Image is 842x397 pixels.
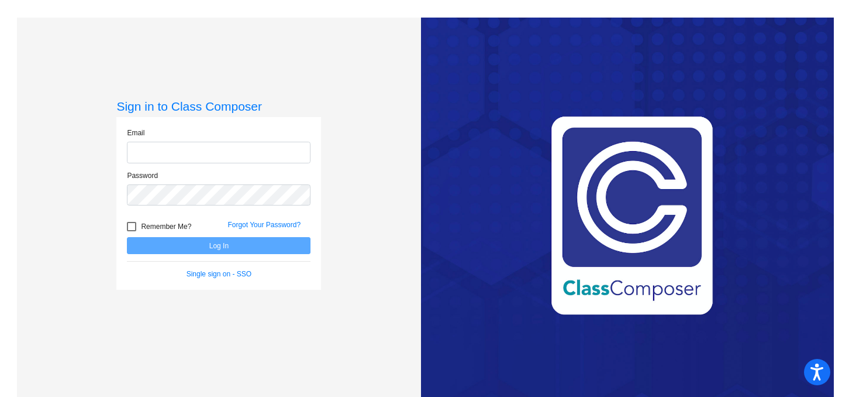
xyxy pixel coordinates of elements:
[127,128,144,138] label: Email
[227,221,301,229] a: Forgot Your Password?
[141,220,191,234] span: Remember Me?
[116,99,321,114] h3: Sign in to Class Composer
[127,237,310,254] button: Log In
[127,170,158,181] label: Password
[187,270,251,278] a: Single sign on - SSO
